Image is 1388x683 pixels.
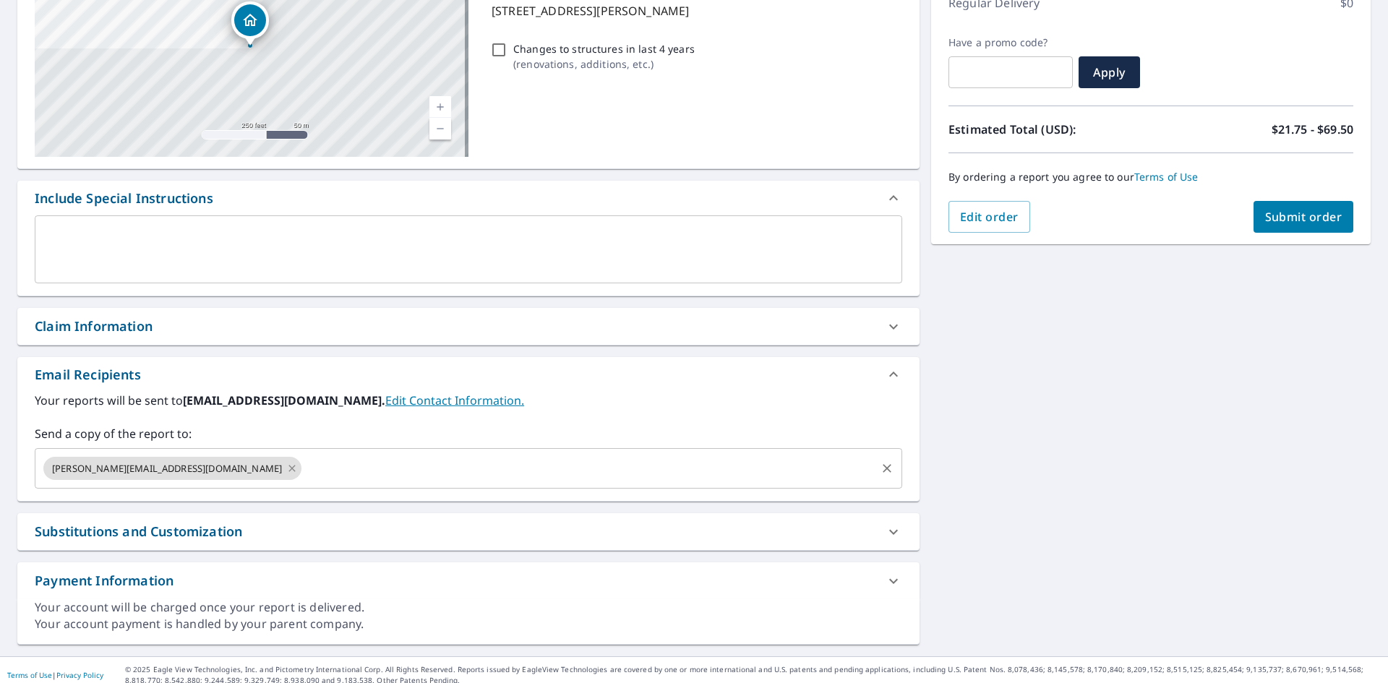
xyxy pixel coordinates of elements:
div: Include Special Instructions [17,181,920,215]
div: Payment Information [35,571,173,590]
label: Have a promo code? [948,36,1073,49]
b: [EMAIL_ADDRESS][DOMAIN_NAME]. [183,392,385,408]
p: | [7,671,103,679]
span: [PERSON_NAME][EMAIL_ADDRESS][DOMAIN_NAME] [43,462,291,476]
div: Dropped pin, building 1, Residential property, 146 Caldwell St Pewaukee, WI 53072 [231,1,269,46]
p: ( renovations, additions, etc. ) [513,56,695,72]
button: Clear [877,458,897,478]
label: Send a copy of the report to: [35,425,902,442]
span: Apply [1090,64,1128,80]
p: By ordering a report you agree to our [948,171,1353,184]
div: Your account will be charged once your report is delivered. [35,599,902,616]
a: Terms of Use [1134,170,1199,184]
a: Terms of Use [7,670,52,680]
button: Apply [1079,56,1140,88]
div: Email Recipients [35,365,141,385]
a: Current Level 17, Zoom In [429,96,451,118]
p: Changes to structures in last 4 years [513,41,695,56]
span: Submit order [1265,209,1342,225]
a: Current Level 17, Zoom Out [429,118,451,139]
div: Payment Information [17,562,920,599]
div: Substitutions and Customization [35,522,242,541]
button: Edit order [948,201,1030,233]
div: Claim Information [17,308,920,345]
div: Email Recipients [17,357,920,392]
p: [STREET_ADDRESS][PERSON_NAME] [492,2,896,20]
button: Submit order [1254,201,1354,233]
span: Edit order [960,209,1019,225]
div: [PERSON_NAME][EMAIL_ADDRESS][DOMAIN_NAME] [43,457,301,480]
p: Estimated Total (USD): [948,121,1151,138]
label: Your reports will be sent to [35,392,902,409]
p: $21.75 - $69.50 [1272,121,1353,138]
div: Include Special Instructions [35,189,213,208]
a: Privacy Policy [56,670,103,680]
div: Your account payment is handled by your parent company. [35,616,902,632]
a: EditContactInfo [385,392,524,408]
div: Claim Information [35,317,153,336]
div: Substitutions and Customization [17,513,920,550]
